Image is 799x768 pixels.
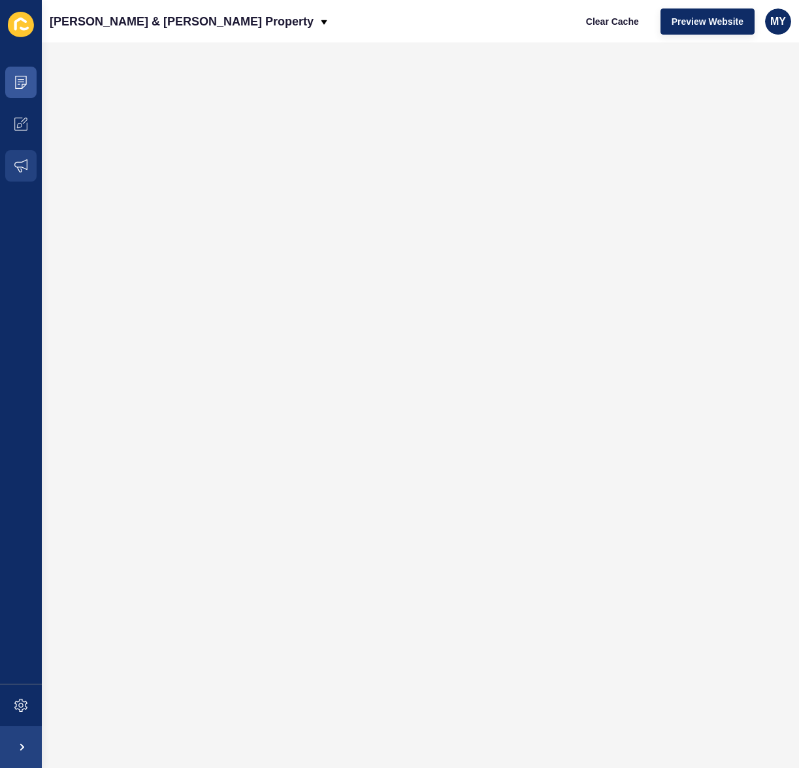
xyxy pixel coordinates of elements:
span: Preview Website [672,15,743,28]
span: Clear Cache [586,15,639,28]
button: Clear Cache [575,8,650,35]
span: MY [770,15,786,28]
p: [PERSON_NAME] & [PERSON_NAME] Property [50,5,314,38]
button: Preview Website [660,8,755,35]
